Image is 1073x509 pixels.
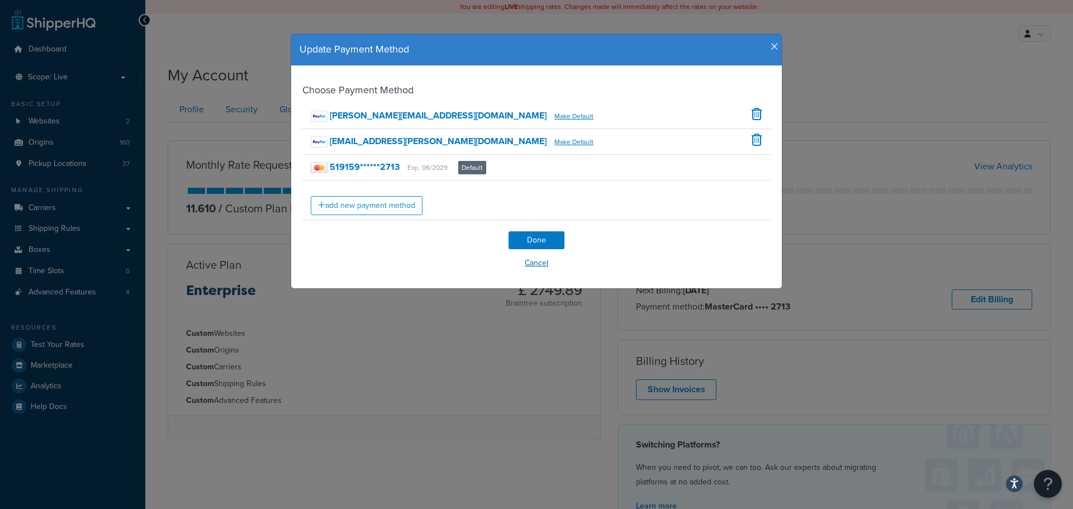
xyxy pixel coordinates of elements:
h4: Choose Payment Method [302,83,771,98]
img: mastercard.png [311,162,327,173]
span: Default [458,161,486,174]
small: Exp. 06/2029 [407,163,448,173]
strong: [PERSON_NAME][EMAIL_ADDRESS][DOMAIN_NAME] [330,109,547,122]
img: paypal.png [311,111,327,122]
a: [EMAIL_ADDRESS][PERSON_NAME][DOMAIN_NAME] [311,135,549,148]
a: Make Default [554,137,594,147]
h4: Update Payment Method [300,42,773,57]
img: paypal.png [311,136,327,148]
a: Make Default [554,111,594,121]
input: Done [509,231,564,249]
a: add new payment method [311,196,422,215]
strong: [EMAIL_ADDRESS][PERSON_NAME][DOMAIN_NAME] [330,135,547,148]
button: Cancel [302,255,771,272]
a: [PERSON_NAME][EMAIL_ADDRESS][DOMAIN_NAME] [311,109,549,122]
